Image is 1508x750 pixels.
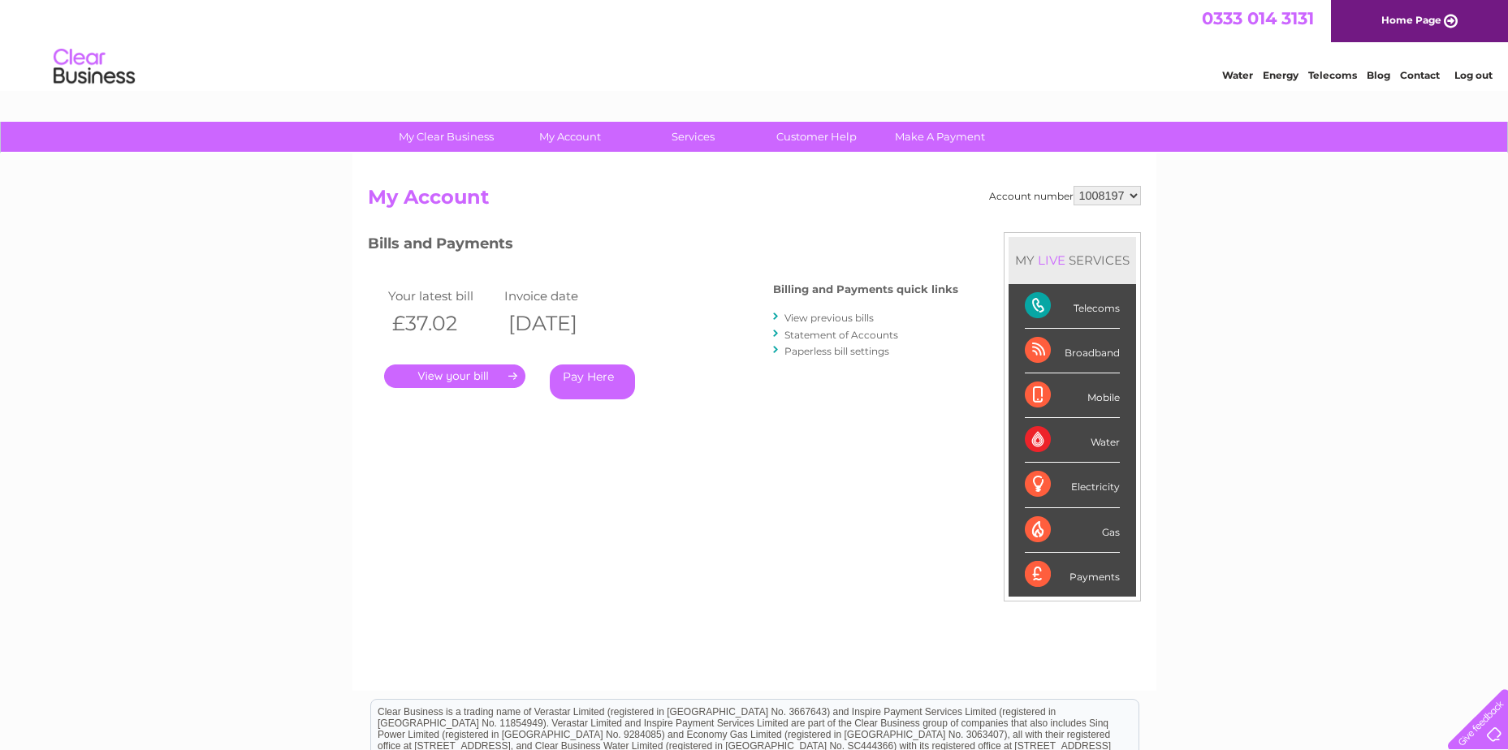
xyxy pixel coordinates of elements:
[1400,69,1440,81] a: Contact
[1025,329,1120,373] div: Broadband
[368,186,1141,217] h2: My Account
[1222,69,1253,81] a: Water
[368,232,958,261] h3: Bills and Payments
[1025,418,1120,463] div: Water
[1025,373,1120,418] div: Mobile
[873,122,1007,152] a: Make A Payment
[1035,252,1069,268] div: LIVE
[1025,508,1120,553] div: Gas
[784,345,889,357] a: Paperless bill settings
[1025,553,1120,597] div: Payments
[550,364,635,399] a: Pay Here
[384,285,501,307] td: Your latest bill
[1308,69,1357,81] a: Telecoms
[1367,69,1390,81] a: Blog
[503,122,637,152] a: My Account
[53,42,136,92] img: logo.png
[384,307,501,340] th: £37.02
[784,312,874,324] a: View previous bills
[379,122,513,152] a: My Clear Business
[989,186,1141,205] div: Account number
[1009,237,1136,283] div: MY SERVICES
[384,364,525,388] a: .
[1025,463,1120,507] div: Electricity
[626,122,760,152] a: Services
[750,122,884,152] a: Customer Help
[1263,69,1298,81] a: Energy
[500,285,617,307] td: Invoice date
[500,307,617,340] th: [DATE]
[773,283,958,295] h4: Billing and Payments quick links
[1454,69,1493,81] a: Log out
[371,9,1139,79] div: Clear Business is a trading name of Verastar Limited (registered in [GEOGRAPHIC_DATA] No. 3667643...
[1025,284,1120,329] div: Telecoms
[1202,8,1314,28] a: 0333 014 3131
[784,329,898,341] a: Statement of Accounts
